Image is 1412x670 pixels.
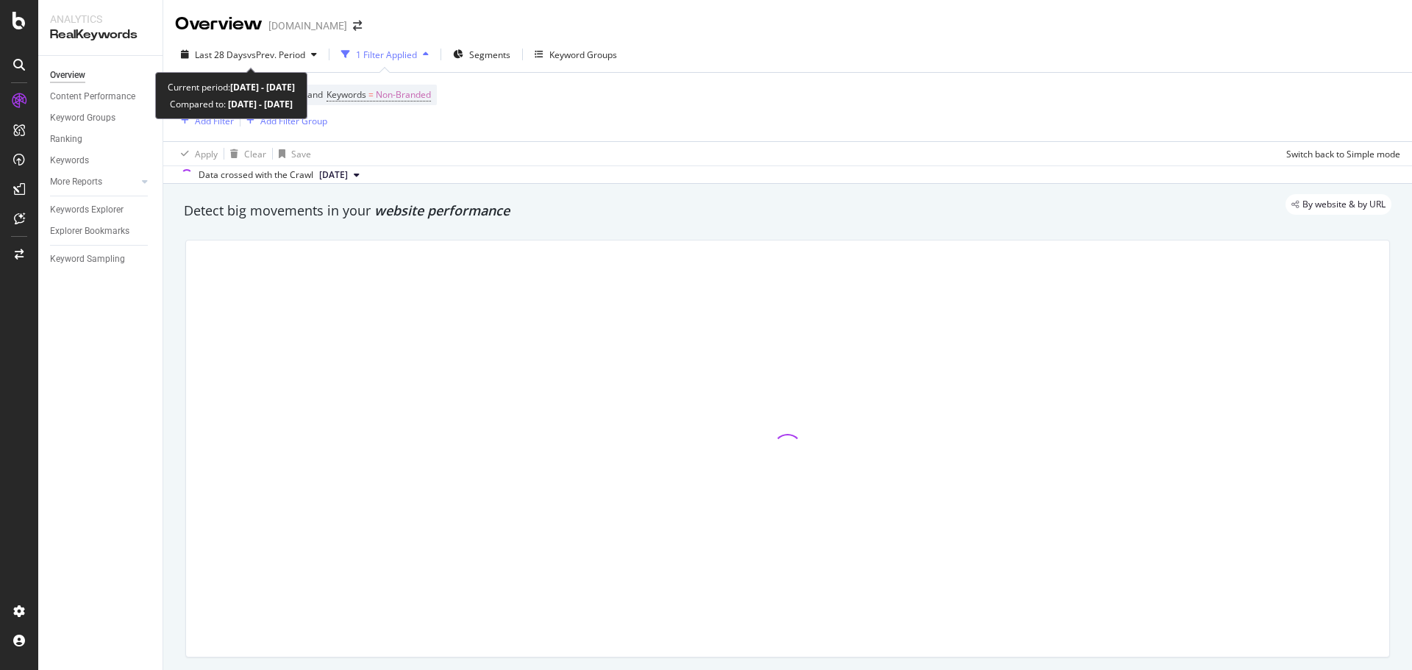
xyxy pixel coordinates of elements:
[260,115,327,127] div: Add Filter Group
[50,132,152,147] a: Ranking
[168,79,295,96] div: Current period:
[1280,142,1400,165] button: Switch back to Simple mode
[50,12,151,26] div: Analytics
[50,174,102,190] div: More Reports
[291,148,311,160] div: Save
[50,202,124,218] div: Keywords Explorer
[1286,194,1391,215] div: legacy label
[469,49,510,61] span: Segments
[273,142,311,165] button: Save
[199,168,313,182] div: Data crossed with the Crawl
[376,85,431,105] span: Non-Branded
[195,115,234,127] div: Add Filter
[50,89,135,104] div: Content Performance
[313,166,366,184] button: [DATE]
[319,168,348,182] span: 2025 Aug. 25th
[50,174,138,190] a: More Reports
[50,153,152,168] a: Keywords
[175,142,218,165] button: Apply
[1286,148,1400,160] div: Switch back to Simple mode
[268,18,347,33] div: [DOMAIN_NAME]
[356,49,417,61] div: 1 Filter Applied
[50,110,115,126] div: Keyword Groups
[175,112,234,129] button: Add Filter
[327,88,366,101] span: Keywords
[353,21,362,31] div: arrow-right-arrow-left
[175,12,263,37] div: Overview
[50,26,151,43] div: RealKeywords
[224,142,266,165] button: Clear
[50,224,152,239] a: Explorer Bookmarks
[50,224,129,239] div: Explorer Bookmarks
[1302,200,1386,209] span: By website & by URL
[307,88,323,101] span: and
[170,96,293,113] div: Compared to:
[195,148,218,160] div: Apply
[230,81,295,93] b: [DATE] - [DATE]
[368,88,374,101] span: =
[240,112,327,129] button: Add Filter Group
[50,202,152,218] a: Keywords Explorer
[549,49,617,61] div: Keyword Groups
[175,43,323,66] button: Last 28 DaysvsPrev. Period
[50,153,89,168] div: Keywords
[335,43,435,66] button: 1 Filter Applied
[447,43,516,66] button: Segments
[50,89,152,104] a: Content Performance
[226,98,293,110] b: [DATE] - [DATE]
[195,49,247,61] span: Last 28 Days
[50,110,152,126] a: Keyword Groups
[247,49,305,61] span: vs Prev. Period
[50,132,82,147] div: Ranking
[244,148,266,160] div: Clear
[50,252,125,267] div: Keyword Sampling
[50,252,152,267] a: Keyword Sampling
[50,68,152,83] a: Overview
[50,68,85,83] div: Overview
[529,43,623,66] button: Keyword Groups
